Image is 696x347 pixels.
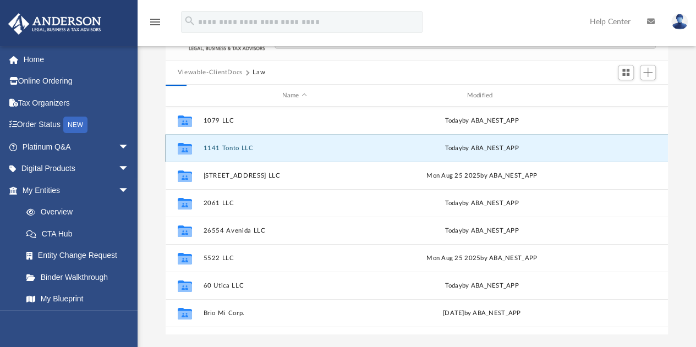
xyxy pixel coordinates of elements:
i: menu [149,15,162,29]
button: Switch to Grid View [618,65,634,80]
span: today [445,200,462,206]
button: Viewable-ClientDocs [178,68,243,78]
button: 1141 Tonto LLC [203,145,386,152]
a: Tax Due Dates [15,310,146,332]
a: My Blueprint [15,288,140,310]
i: search [184,15,196,27]
div: NEW [63,117,87,133]
button: 2061 LLC [203,200,386,207]
div: [DATE] by ABA_NEST_APP [391,309,573,318]
div: Mon Aug 25 2025 by ABA_NEST_APP [391,171,573,181]
span: today [445,283,462,289]
span: arrow_drop_down [118,158,140,180]
div: by ABA_NEST_APP [391,144,573,153]
button: [STREET_ADDRESS] LLC [203,172,386,179]
div: by ABA_NEST_APP [391,226,573,236]
div: by ABA_NEST_APP [391,116,573,126]
a: Platinum Q&Aarrow_drop_down [8,136,146,158]
span: today [445,118,462,124]
button: 5522 LLC [203,255,386,262]
a: CTA Hub [15,223,146,245]
button: 1079 LLC [203,117,386,124]
span: arrow_drop_down [118,179,140,202]
div: by ABA_NEST_APP [391,281,573,291]
a: Entity Change Request [15,245,146,267]
button: 60 Utica LLC [203,282,386,289]
span: today [445,228,462,234]
a: Tax Organizers [8,92,146,114]
div: Modified [390,91,573,101]
div: grid [166,107,668,335]
a: My Entitiesarrow_drop_down [8,179,146,201]
div: id [578,91,655,101]
a: Binder Walkthrough [15,266,146,288]
div: Name [202,91,385,101]
button: Law [253,68,265,78]
a: Digital Productsarrow_drop_down [8,158,146,180]
button: Add [640,65,656,80]
button: 26554 Avenida LLC [203,227,386,234]
button: Brio Mi Corp. [203,310,386,317]
a: Home [8,48,146,70]
a: Overview [15,201,146,223]
a: Order StatusNEW [8,114,146,136]
img: User Pic [671,14,688,30]
span: today [445,145,462,151]
a: menu [149,21,162,29]
div: Mon Aug 25 2025 by ABA_NEST_APP [391,254,573,263]
img: Anderson Advisors Platinum Portal [5,13,105,35]
div: id [171,91,198,101]
a: Online Ordering [8,70,146,92]
span: arrow_drop_down [118,136,140,158]
div: by ABA_NEST_APP [391,199,573,208]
